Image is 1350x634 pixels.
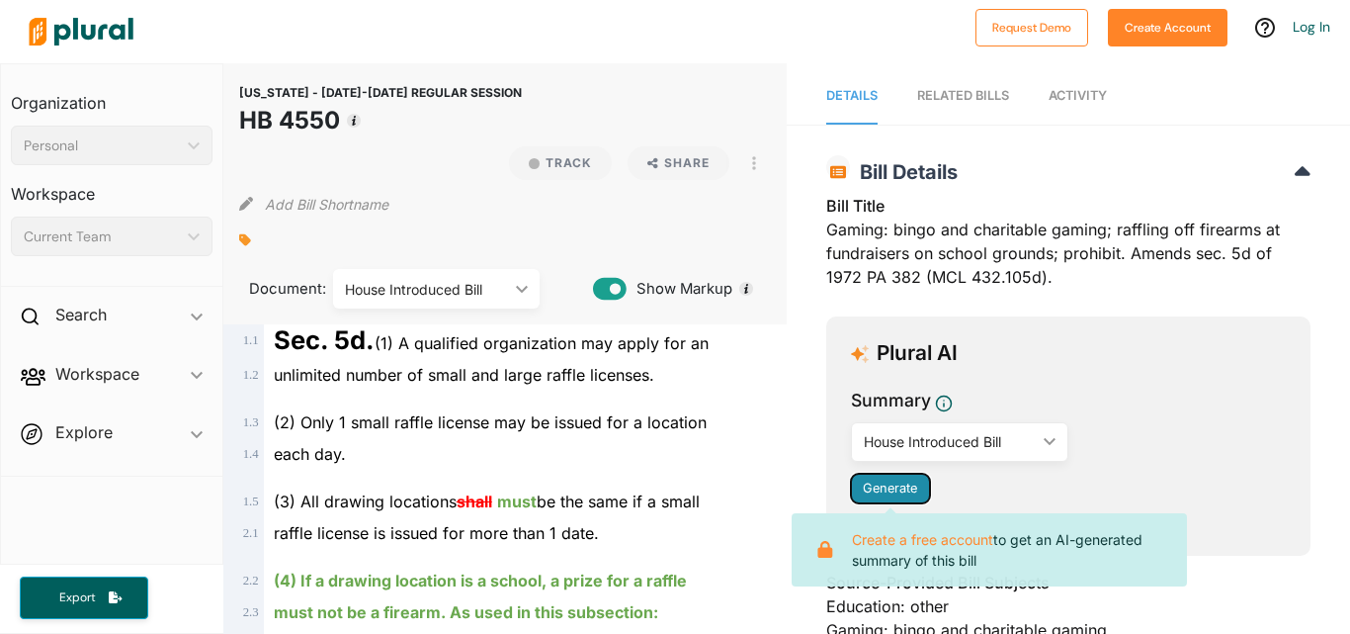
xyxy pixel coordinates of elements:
strong: Sec. 5d. [274,324,375,355]
button: Export [20,577,148,619]
span: 1 . 5 [243,495,259,508]
div: Tooltip anchor [737,280,755,298]
div: Tooltip anchor [345,112,363,130]
span: 2 . 3 [243,605,259,619]
a: Request Demo [975,16,1088,37]
span: Details [826,88,878,103]
span: [US_STATE] - [DATE]-[DATE] REGULAR SESSION [239,85,522,100]
span: Document: [239,278,308,300]
a: Create a free account [852,531,993,548]
p: to get an AI-generated summary of this bill [852,529,1171,571]
div: Current Team [24,226,180,247]
div: Gaming: bingo and charitable gaming; raffling off firearms at fundraisers on school grounds; proh... [826,194,1310,301]
button: Share [628,146,729,180]
button: Request Demo [975,9,1088,46]
button: Create Account [1108,9,1227,46]
a: Activity [1049,68,1107,125]
span: (3) All drawing locations be the same if a small [274,492,700,511]
div: Add tags [239,226,251,255]
ins: (4) If a drawing location is a school, a prize for a raffle [274,571,687,590]
h3: Workspace [11,165,212,209]
a: Create Account [1108,16,1227,37]
span: raffle license is issued for more than 1 date. [274,523,599,543]
span: (1) A qualified organization may apply for an [274,333,709,353]
a: Log In [1293,18,1330,36]
button: Add Bill Shortname [265,188,388,220]
button: Track [509,146,612,180]
div: House Introduced Bill [864,431,1036,452]
a: Details [826,68,878,125]
ins: must not be a firearm. As used in this subsection: [274,602,658,622]
div: Personal [24,136,180,156]
span: 1 . 2 [243,368,259,382]
h1: HB 4550 [239,103,522,138]
div: RELATED BILLS [917,86,1009,105]
span: 1 . 1 [243,333,259,347]
div: House Introduced Bill [345,279,508,300]
span: 2 . 2 [243,574,259,588]
span: 2 . 1 [243,526,259,540]
h2: Search [55,304,107,325]
div: Education: other [826,594,1310,618]
span: 1 . 3 [243,415,259,429]
h3: Plural AI [877,341,958,366]
h3: Bill Title [826,194,1310,218]
span: 1 . 4 [243,447,259,461]
span: Activity [1049,88,1107,103]
del: shall [457,492,492,511]
button: Share [620,146,737,180]
span: (2) Only 1 small raffle license may be issued for a location [274,412,707,432]
span: Export [45,589,109,606]
h3: Summary [851,388,931,413]
span: Show Markup [627,278,732,300]
span: Generate [863,481,917,496]
button: Generate [851,474,930,503]
ins: must [497,492,537,511]
h3: Organization [11,74,212,118]
a: RELATED BILLS [917,68,1009,125]
span: each day. [274,444,346,464]
span: Bill Details [850,160,958,184]
span: unlimited number of small and large raffle licenses. [274,365,654,385]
